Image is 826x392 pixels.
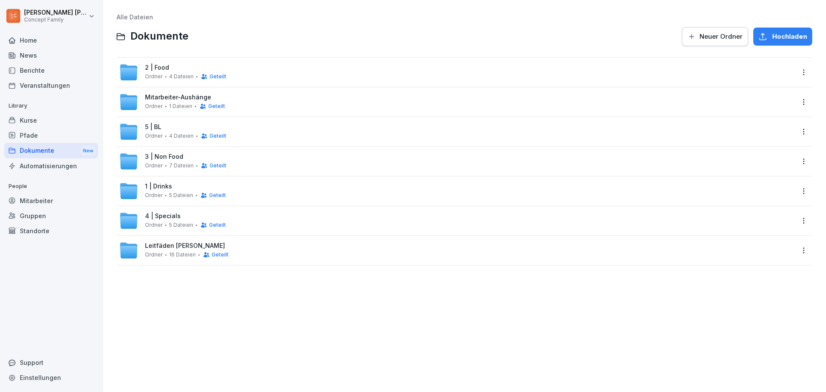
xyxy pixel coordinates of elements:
span: 4 Dateien [169,133,194,139]
a: 1 | DrinksOrdner5 DateienGeteilt [119,182,794,201]
span: Geteilt [210,133,226,139]
span: 4 | Specials [145,213,181,220]
span: 5 Dateien [169,222,193,228]
a: DokumenteNew [4,143,98,159]
span: Ordner [145,192,163,198]
a: Pfade [4,128,98,143]
p: Library [4,99,98,113]
a: 4 | SpecialsOrdner5 DateienGeteilt [119,211,794,230]
span: Geteilt [208,103,225,109]
a: Home [4,33,98,48]
span: Geteilt [209,192,226,198]
span: Ordner [145,74,163,80]
span: Ordner [145,103,163,109]
span: Neuer Ordner [700,32,743,41]
span: Mitarbeiter-Aushänge [145,94,211,101]
a: Automatisierungen [4,158,98,173]
a: Standorte [4,223,98,238]
p: Concept Family [24,17,87,23]
span: 16 Dateien [169,252,196,258]
span: Geteilt [210,163,226,169]
a: 5 | BLOrdner4 DateienGeteilt [119,122,794,141]
a: News [4,48,98,63]
span: 2 | Food [145,64,169,71]
div: New [81,146,96,156]
span: Ordner [145,222,163,228]
span: Geteilt [212,252,228,258]
span: Dokumente [130,30,188,43]
span: Leitfäden [PERSON_NAME] [145,242,225,250]
span: 3 | Non Food [145,153,183,161]
span: Geteilt [209,222,226,228]
button: Hochladen [753,28,812,46]
a: Kurse [4,113,98,128]
div: Dokumente [4,143,98,159]
span: Ordner [145,163,163,169]
span: Ordner [145,133,163,139]
span: 1 Dateien [169,103,192,109]
span: 1 | Drinks [145,183,172,190]
a: 3 | Non FoodOrdner7 DateienGeteilt [119,152,794,171]
span: 5 | BL [145,123,161,131]
p: [PERSON_NAME] [PERSON_NAME] [24,9,87,16]
a: Veranstaltungen [4,78,98,93]
a: Berichte [4,63,98,78]
div: Support [4,355,98,370]
a: Mitarbeiter-AushängeOrdner1 DateienGeteilt [119,93,794,111]
a: Einstellungen [4,370,98,385]
span: 5 Dateien [169,192,193,198]
a: Alle Dateien [117,13,153,21]
a: Mitarbeiter [4,193,98,208]
p: People [4,179,98,193]
span: 4 Dateien [169,74,194,80]
span: Ordner [145,252,163,258]
a: Leitfäden [PERSON_NAME]Ordner16 DateienGeteilt [119,241,794,260]
span: Geteilt [210,74,226,80]
a: 2 | FoodOrdner4 DateienGeteilt [119,63,794,82]
span: Hochladen [772,32,807,41]
button: Neuer Ordner [682,27,748,46]
a: Gruppen [4,208,98,223]
span: 7 Dateien [169,163,194,169]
